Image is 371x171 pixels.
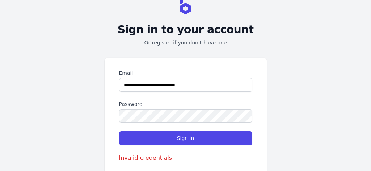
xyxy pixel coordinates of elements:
[118,23,254,36] h2: Sign in to your account
[152,40,227,46] a: register if you don't have one
[119,131,252,145] button: Sign in
[119,154,172,161] span: Invalid credentials
[177,134,194,142] span: Sign in
[119,101,252,108] label: Password
[119,69,252,77] label: Email
[144,39,227,46] p: Or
